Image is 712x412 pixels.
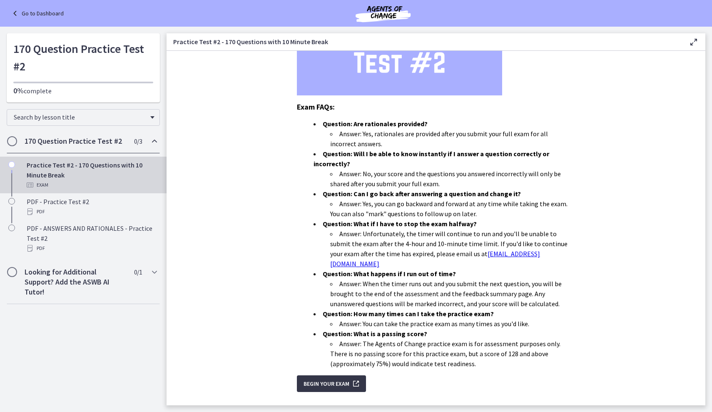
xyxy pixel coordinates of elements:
li: Answer: Unfortunately, the timer will continue to run and you'll be unable to submit the exam aft... [330,229,575,269]
li: Answer: When the timer runs out and you submit the next question, you will be brought to the end ... [330,279,575,309]
strong: Question: Will I be able to know instantly if I answer a question correctly or incorrectly? [314,150,549,168]
span: Begin Your Exam [304,379,349,389]
strong: Question: How many times can I take the practice exam? [323,310,494,318]
strong: Question: Are rationales provided? [323,120,428,128]
strong: Question: What is a passing score? [323,330,427,338]
h3: Practice Test #2 - 170 Questions with 10 Minute Break [173,37,675,47]
li: Answer: Yes, you can go backward and forward at any time while taking the exam. You can also "mar... [330,199,575,219]
span: Search by lesson title [14,113,146,121]
strong: Question: Can I go back after answering a question and change it? [323,190,521,198]
h1: 170 Question Practice Test #2 [13,40,153,75]
div: PDF [27,207,157,217]
span: 0 / 3 [134,136,142,146]
strong: Question: What if I have to stop the exam halfway? [323,220,477,228]
img: Agents of Change [333,3,433,23]
a: Go to Dashboard [10,8,64,18]
span: Exam FAQs: [297,102,335,112]
li: Answer: No, your score and the questions you answered incorrectly will only be shared after you s... [330,169,575,189]
p: complete [13,86,153,96]
div: Practice Test #2 - 170 Questions with 10 Minute Break [27,160,157,190]
h2: 170 Question Practice Test #2 [25,136,126,146]
div: PDF - Practice Test #2 [27,197,157,217]
h2: Looking for Additional Support? Add the ASWB AI Tutor! [25,267,126,297]
span: 0 / 1 [134,267,142,277]
button: Begin Your Exam [297,375,366,392]
strong: Question: What happens if I run out of time? [323,270,456,278]
div: Exam [27,180,157,190]
div: PDF - ANSWERS AND RATIONALES - Practice Test #2 [27,223,157,253]
li: Answer: Yes, rationales are provided after you submit your full exam for all incorrect answers. [330,129,575,149]
div: PDF [27,243,157,253]
div: Search by lesson title [7,109,160,126]
li: Answer: The Agents of Change practice exam is for assessment purposes only. There is no passing s... [330,339,575,369]
li: Answer: You can take the practice exam as many times as you'd like. [330,319,575,329]
span: 0% [13,86,24,95]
